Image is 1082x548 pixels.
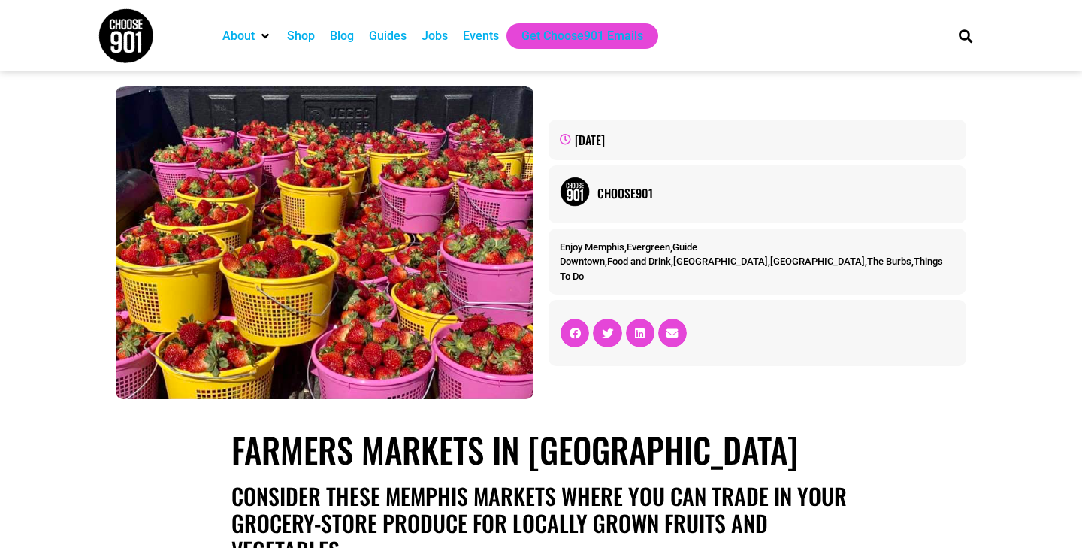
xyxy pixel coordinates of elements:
[560,256,605,267] a: Downtown
[658,319,687,347] div: Share on email
[330,27,354,45] a: Blog
[222,27,255,45] a: About
[673,256,768,267] a: [GEOGRAPHIC_DATA]
[215,23,280,49] div: About
[560,256,943,282] span: , , , , ,
[231,429,851,470] h1: Farmers Markets in [GEOGRAPHIC_DATA]
[770,256,865,267] a: [GEOGRAPHIC_DATA]
[575,131,605,149] time: [DATE]
[954,23,978,48] div: Search
[560,177,590,207] img: Picture of Choose901
[867,256,911,267] a: The Burbs
[521,27,643,45] a: Get Choose901 Emails
[561,319,589,347] div: Share on facebook
[672,241,697,253] a: Guide
[607,256,671,267] a: Food and Drink
[560,256,943,282] a: Things To Do
[560,241,697,253] span: , ,
[626,319,654,347] div: Share on linkedin
[369,27,407,45] a: Guides
[597,184,955,202] a: Choose901
[287,27,315,45] a: Shop
[215,23,933,49] nav: Main nav
[422,27,448,45] a: Jobs
[463,27,499,45] a: Events
[627,241,670,253] a: Evergreen
[593,319,621,347] div: Share on twitter
[560,241,624,253] a: Enjoy Memphis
